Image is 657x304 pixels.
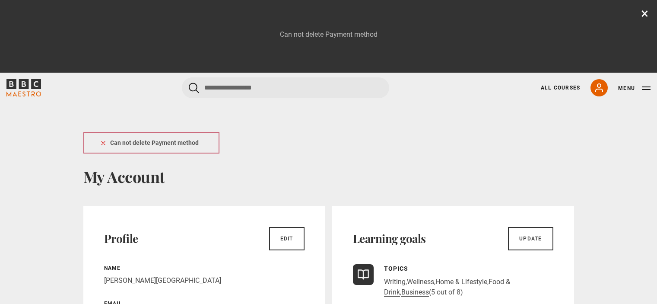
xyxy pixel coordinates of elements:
button: Toggle navigation [618,84,651,93]
p: Can not delete Payment method [26,29,631,40]
p: Name [104,264,305,272]
h2: Learning goals [353,232,426,246]
p: Topics [384,264,553,273]
a: Update [508,227,553,250]
p: , , , , (5 out of 8) [384,277,553,298]
h2: Profile [104,232,138,246]
a: Business [401,288,429,297]
a: Wellness [407,278,434,286]
a: Edit [269,227,305,250]
svg: BBC Maestro [6,79,41,96]
button: Submit the search query [189,83,199,93]
div: Can not delete Payment method [83,132,219,154]
input: Search [182,77,389,98]
p: [PERSON_NAME][GEOGRAPHIC_DATA] [104,275,305,286]
a: Home & Lifestyle [435,278,487,286]
a: Writing [384,278,406,286]
h1: My Account [83,167,574,186]
a: All Courses [541,84,580,92]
